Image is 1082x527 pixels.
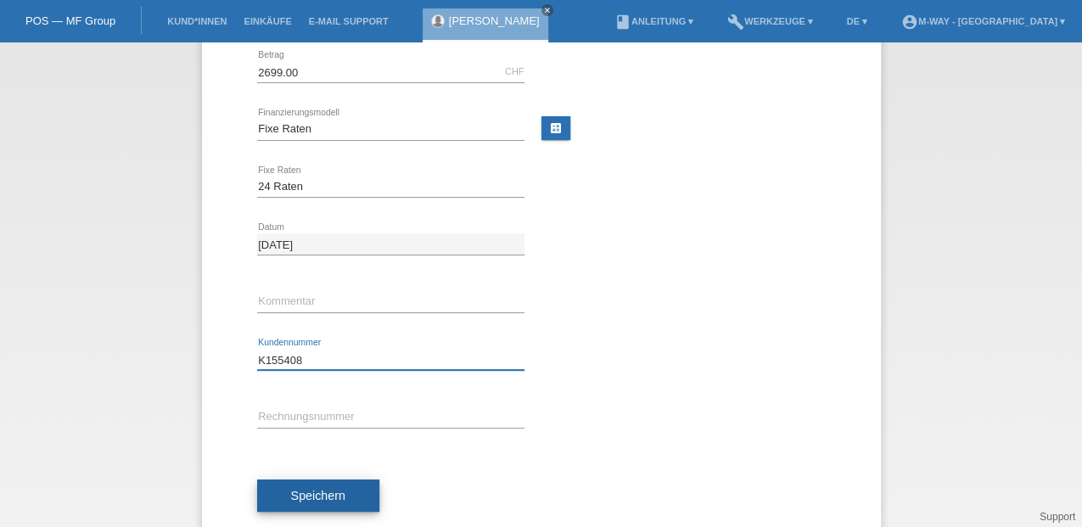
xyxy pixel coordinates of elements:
[541,116,570,140] a: calculate
[543,6,552,14] i: close
[719,16,821,26] a: buildWerkzeuge ▾
[893,16,1074,26] a: account_circlem-way - [GEOGRAPHIC_DATA] ▾
[727,14,744,31] i: build
[449,14,540,27] a: [PERSON_NAME]
[838,16,876,26] a: DE ▾
[159,16,235,26] a: Kund*innen
[25,14,115,27] a: POS — MF Group
[606,16,702,26] a: bookAnleitung ▾
[901,14,918,31] i: account_circle
[235,16,300,26] a: Einkäufe
[505,66,524,76] div: CHF
[257,479,379,512] button: Speichern
[614,14,631,31] i: book
[1040,511,1075,523] a: Support
[549,121,563,135] i: calculate
[541,4,553,16] a: close
[291,489,345,502] span: Speichern
[300,16,397,26] a: E-Mail Support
